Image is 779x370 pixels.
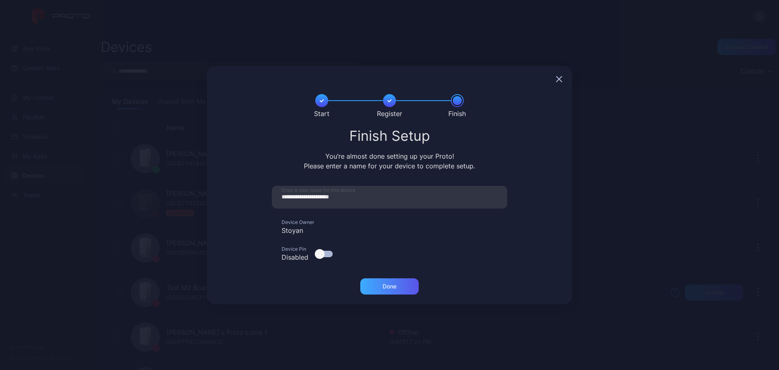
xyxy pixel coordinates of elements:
[314,109,329,118] div: Start
[272,246,308,252] div: Device Pin
[217,129,562,143] div: Finish Setup
[377,109,402,118] div: Register
[272,252,308,262] div: Disabled
[293,161,486,171] div: Please enter a name for your device to complete setup.
[272,219,507,226] div: Device Owner
[272,186,507,209] input: Enter a new name for this device
[272,226,507,235] div: Stoyan
[360,278,419,295] button: Done
[293,151,486,161] div: You’re almost done setting up your Proto!
[383,283,396,290] div: Done
[448,109,466,118] div: Finish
